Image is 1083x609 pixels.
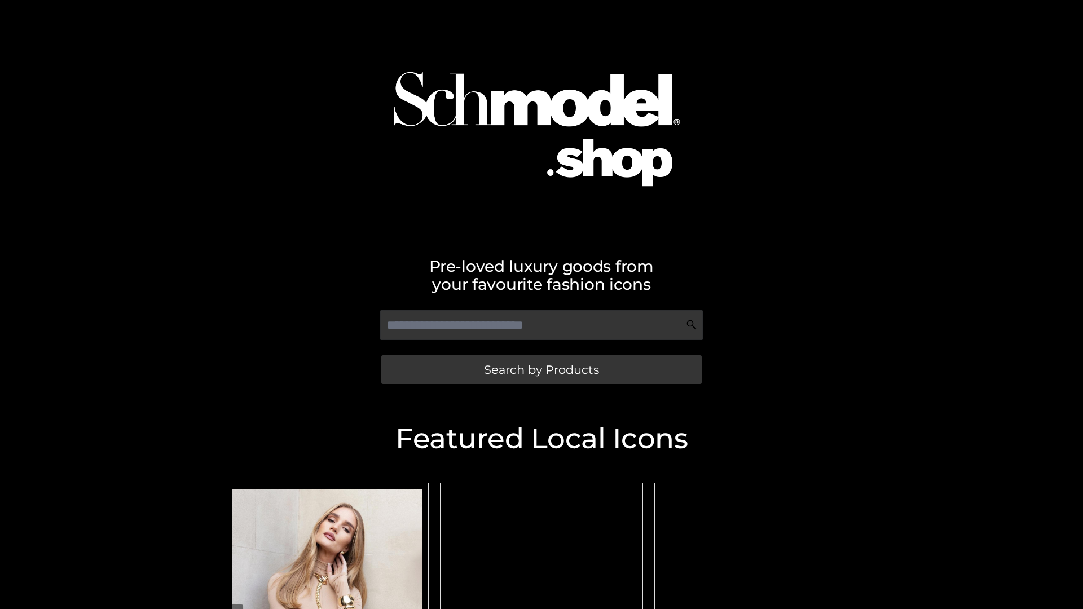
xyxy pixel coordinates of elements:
h2: Pre-loved luxury goods from your favourite fashion icons [220,257,863,293]
h2: Featured Local Icons​ [220,425,863,453]
span: Search by Products [484,364,599,376]
img: Search Icon [686,319,697,330]
a: Search by Products [381,355,702,384]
